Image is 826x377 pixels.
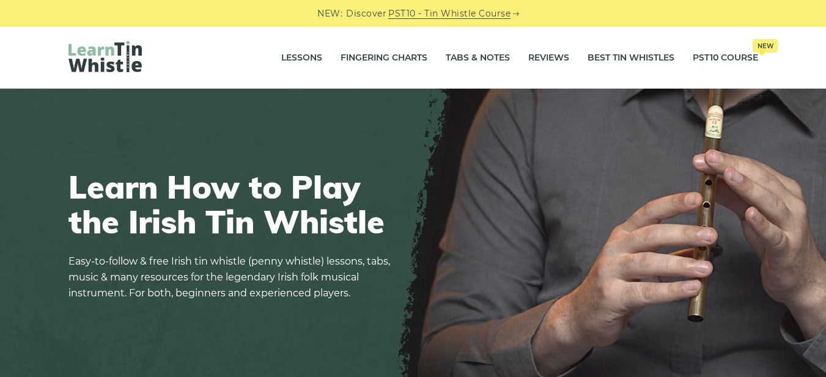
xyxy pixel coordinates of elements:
[68,169,399,239] h1: Learn How to Play the Irish Tin Whistle
[281,43,322,73] a: Lessons
[753,39,778,53] span: New
[693,43,758,73] a: PST10 CourseNew
[68,41,142,72] img: LearnTinWhistle.com
[68,254,399,301] p: Easy-to-follow & free Irish tin whistle (penny whistle) lessons, tabs, music & many resources for...
[446,43,510,73] a: Tabs & Notes
[588,43,674,73] a: Best Tin Whistles
[341,43,427,73] a: Fingering Charts
[528,43,569,73] a: Reviews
